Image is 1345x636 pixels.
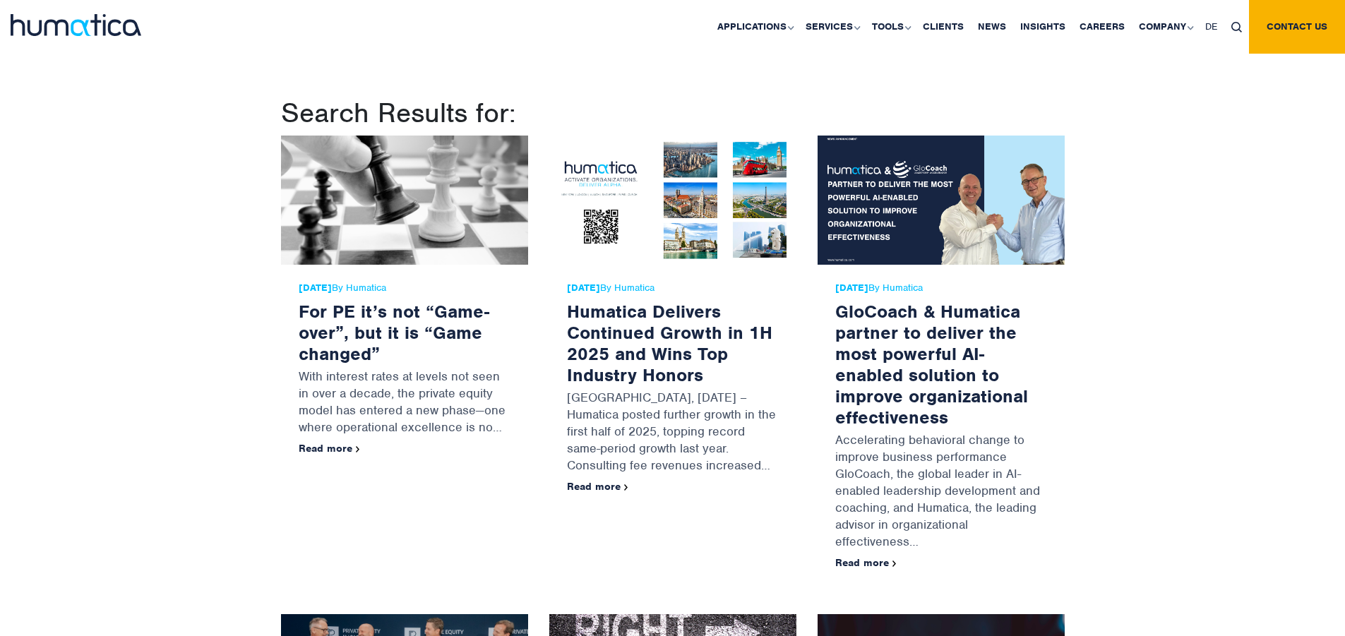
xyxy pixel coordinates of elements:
[549,136,796,265] img: Humatica Delivers Continued Growth in 1H 2025 and Wins Top Industry Honors
[567,282,779,294] span: By Humatica
[1231,22,1242,32] img: search_icon
[567,282,600,294] strong: [DATE]
[835,282,868,294] strong: [DATE]
[11,14,141,36] img: logo
[835,428,1047,557] p: Accelerating behavioral change to improve business performance GloCoach, the global leader in AI-...
[624,484,628,491] img: arrowicon
[1205,20,1217,32] span: DE
[818,136,1065,265] img: GloCoach & Humatica partner to deliver the most powerful AI-enabled solution to improve organizat...
[281,136,528,265] img: For PE it’s not “Game-over”, but it is “Game changed”
[567,480,628,493] a: Read more
[892,560,897,567] img: arrowicon
[281,96,1065,130] h1: Search Results for:
[835,282,1047,294] span: By Humatica
[299,442,360,455] a: Read more
[835,556,897,569] a: Read more
[299,282,510,294] span: By Humatica
[299,300,489,365] a: For PE it’s not “Game-over”, but it is “Game changed”
[567,385,779,481] p: [GEOGRAPHIC_DATA], [DATE] – Humatica posted further growth in the first half of 2025, topping rec...
[835,300,1028,428] a: GloCoach & Humatica partner to deliver the most powerful AI-enabled solution to improve organizat...
[356,446,360,452] img: arrowicon
[299,282,332,294] strong: [DATE]
[567,300,772,386] a: Humatica Delivers Continued Growth in 1H 2025 and Wins Top Industry Honors
[299,364,510,443] p: With interest rates at levels not seen in over a decade, the private equity model has entered a n...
